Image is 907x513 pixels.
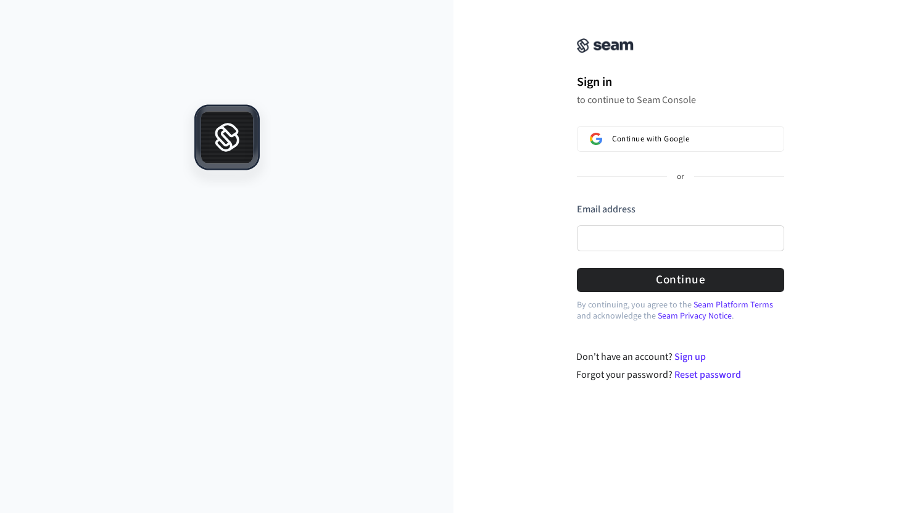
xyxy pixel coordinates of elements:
div: Don't have an account? [576,349,784,364]
button: Continue [577,268,784,292]
span: Continue with Google [612,134,689,144]
p: or [677,172,684,183]
label: Email address [577,202,636,216]
a: Sign up [674,350,706,364]
img: Sign in with Google [590,133,602,145]
img: Seam Console [577,38,634,53]
p: By continuing, you agree to the and acknowledge the . [577,299,784,322]
p: to continue to Seam Console [577,94,784,106]
a: Seam Platform Terms [694,299,773,311]
h1: Sign in [577,73,784,91]
a: Reset password [674,368,741,382]
a: Seam Privacy Notice [658,310,732,322]
div: Forgot your password? [576,367,784,382]
button: Sign in with GoogleContinue with Google [577,126,784,152]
